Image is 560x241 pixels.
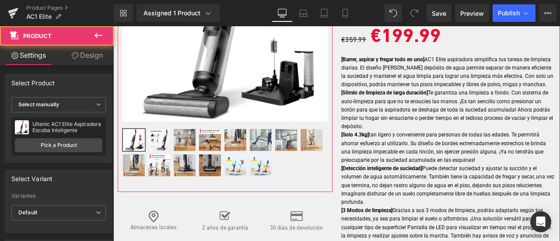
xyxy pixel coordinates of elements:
[26,13,52,20] span: AC1 Elite
[60,103,84,126] a: Ultenic AC1 Elite Aspiradora Escoba Inteligente
[187,103,211,126] a: Ultenic AC1 Elite Aspiradora Escoba Inteligente
[136,128,158,150] img: Ultenic AC1 Elite Aspiradora Escoba Inteligente
[136,128,160,152] a: Ultenic AC1 Elite Aspiradora Escoba Inteligente
[432,9,446,18] span: Save
[86,128,108,150] img: Ultenic AC1 Elite Aspiradora Escoba Inteligente
[11,74,55,87] div: Select Product
[32,121,102,133] div: Ultenic AC1 Elite Aspiradora Escoba Inteligente
[60,128,84,152] a: Ultenic AC1 Elite Aspiradora Escoba Inteligente
[59,45,115,65] a: Design
[455,4,489,22] a: Preview
[530,211,551,232] div: Open Intercom Messenger
[111,103,135,126] a: Ultenic AC1 Elite Aspiradora Escoba Inteligente
[460,9,484,18] span: Preview
[35,128,57,150] img: Ultenic AC1 Elite Aspiradora Escoba Inteligente
[493,4,535,22] button: Publish
[385,4,402,22] button: Undo
[228,181,279,187] strong: [3 Modos de limpieza]
[228,105,443,138] p: tan ligero y conveniente para personas de todas las edades. Te permitirá ahorrar esfuerzo al util...
[539,4,556,22] button: More
[82,197,140,206] p: 2 años de garantía
[60,128,82,150] img: Ultenic AC1 Elite Aspiradora Escoba Inteligente
[111,128,135,152] a: Ultenic AC1 Elite Aspiradora Escoba Inteligente
[35,103,59,126] a: Ultenic AC1 Elite Aspiradora Escoba Inteligente
[86,103,108,125] img: Ultenic AC1 Elite Aspiradora Escoba Inteligente
[18,209,37,216] b: Default
[136,103,160,126] a: Ultenic AC1 Elite Aspiradora Escoba Inteligente
[60,103,82,125] img: Ultenic AC1 Elite Aspiradora Escoba Inteligente
[314,4,335,22] a: Tablet
[228,180,443,222] p: Gracias a sus 3 modos de limpieza, podrás adaptarlo según tus necesidades, ya sea para limpiar el...
[18,101,59,108] b: Select manually
[136,103,158,125] img: Ultenic AC1 Elite Aspiradora Escoba Inteligente
[228,139,309,145] strong: [Detección inteligente de suciedad]
[228,63,443,105] p: Te garantiza una limpieza a fondo. Con sistema de auto-limpieza para que no te ensucies las manos...
[86,128,109,152] a: Ultenic AC1 Elite Aspiradora Escoba Inteligente
[10,103,33,126] a: Ultenic AC1 Elite Aspiradora Escoba Inteligente
[11,170,53,182] div: Select Variant
[10,128,31,150] img: Ultenic AC1 Elite Aspiradora Escoba Inteligente
[228,105,255,112] strong: [Solo 4.3kg]
[11,193,106,202] label: Variantes
[228,29,443,63] p: AC1 Elite aspiradora simplifica tus tareas de limpieza diarias. El diseño [PERSON_NAME] depósito ...
[10,128,33,152] a: Ultenic AC1 Elite Aspiradora Escoba Inteligente
[187,103,209,125] img: Ultenic AC1 Elite Aspiradora Escoba Inteligente
[26,4,114,11] a: Product Pages
[272,4,293,22] a: Desktop
[114,4,133,22] a: New Library
[111,128,133,150] img: Ultenic AC1 Elite Aspiradora Escoba Inteligente
[162,103,185,126] a: Ultenic AC1 Elite Aspiradora Escoba Inteligente
[86,103,109,126] a: Ultenic AC1 Elite Aspiradora Escoba Inteligente
[498,10,520,17] span: Publish
[335,4,356,22] a: Mobile
[10,103,31,125] img: Ultenic AC1 Elite Aspiradora Escoba Inteligente
[111,103,133,125] img: Ultenic AC1 Elite Aspiradora Escoba Inteligente
[228,63,315,70] strong: [50min de limpieza de larga duración]
[228,9,253,17] span: €359.99
[15,120,29,134] img: pImage
[143,9,213,17] div: Assigned 1 Product
[228,30,311,36] strong: [Barrer, aspirar y fregar todo en uno]
[406,4,423,22] button: Redo
[228,138,443,180] p: Puede detectar suciedad y ajustar la succión y el volumen de agua automáticamente. También tiene ...
[35,103,57,125] img: Ultenic AC1 Elite Aspiradora Escoba Inteligente
[15,138,102,152] a: Pick a Product
[162,103,184,125] img: Ultenic AC1 Elite Aspiradora Escoba Inteligente
[293,4,314,22] a: Laptop
[23,32,52,39] span: Product
[154,197,212,206] p: 30 días de devolución
[35,128,59,152] a: Ultenic AC1 Elite Aspiradora Escoba Inteligente
[11,197,69,206] p: Almacenes locales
